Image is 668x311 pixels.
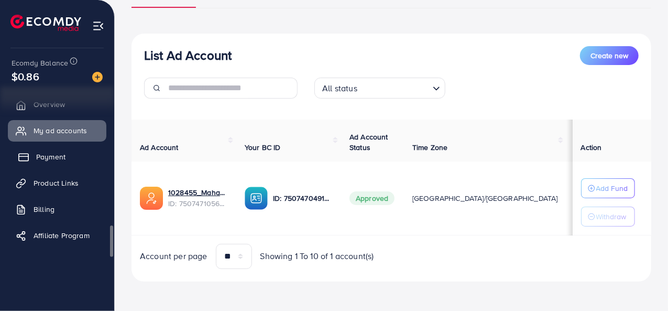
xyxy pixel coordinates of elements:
[596,182,628,195] p: Add Fund
[245,187,268,210] img: ic-ba-acc.ded83a64.svg
[140,142,179,153] span: Ad Account
[623,264,660,303] iframe: Chat
[144,48,232,63] h3: List Ad Account
[34,230,90,241] span: Affiliate Program
[34,99,65,110] span: Overview
[360,79,429,96] input: Search for option
[8,120,106,141] a: My ad accounts
[349,191,395,205] span: Approved
[8,146,106,167] a: Payment
[168,187,228,209] div: <span class='underline'>1028455_Mahakmart1_1747969442002</span></br>7507471056547217426
[10,15,81,31] img: logo
[168,187,228,198] a: 1028455_Mahakmart1_1747969442002
[596,210,627,223] p: Withdraw
[245,142,281,153] span: Your BC ID
[12,58,68,68] span: Ecomdy Balance
[12,69,39,84] span: $0.86
[412,142,447,153] span: Time Zone
[8,199,106,220] a: Billing
[320,81,359,96] span: All status
[168,198,228,209] span: ID: 7507471056547217426
[580,46,639,65] button: Create new
[590,50,628,61] span: Create new
[581,142,602,153] span: Action
[140,250,207,262] span: Account per page
[34,125,87,136] span: My ad accounts
[8,225,106,246] a: Affiliate Program
[34,178,79,188] span: Product Links
[349,132,388,153] span: Ad Account Status
[314,78,445,99] div: Search for option
[8,173,106,194] a: Product Links
[273,192,333,205] p: ID: 7507470491939225618
[412,193,558,203] span: [GEOGRAPHIC_DATA]/[GEOGRAPHIC_DATA]
[8,94,106,115] a: Overview
[92,72,103,82] img: image
[34,204,54,215] span: Billing
[260,250,374,262] span: Showing 1 To 10 of 1 account(s)
[581,207,635,227] button: Withdraw
[581,178,635,198] button: Add Fund
[36,152,65,162] span: Payment
[140,187,163,210] img: ic-ads-acc.e4c84228.svg
[92,20,104,32] img: menu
